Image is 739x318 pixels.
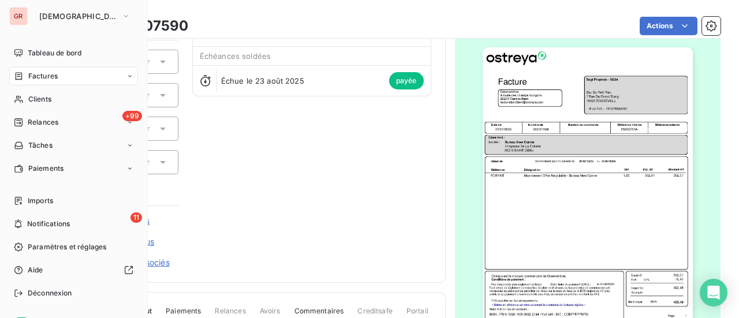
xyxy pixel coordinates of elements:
[28,242,106,252] span: Paramètres et réglages
[28,48,81,58] span: Tableau de bord
[108,16,188,36] h3: 202507590
[28,288,72,298] span: Déconnexion
[9,238,138,256] a: Paramètres et réglages
[389,72,424,89] span: payée
[9,67,138,85] a: Factures
[9,261,138,279] a: Aide
[130,212,142,223] span: 11
[700,279,727,306] div: Open Intercom Messenger
[28,163,64,174] span: Paiements
[39,12,117,21] span: [DEMOGRAPHIC_DATA]
[28,94,51,104] span: Clients
[200,51,271,61] span: Échéances soldées
[9,136,138,155] a: Tâches
[9,113,138,132] a: +99Relances
[28,265,43,275] span: Aide
[221,76,304,85] span: Échue le 23 août 2025
[28,140,53,151] span: Tâches
[9,7,28,25] div: GR
[9,90,138,109] a: Clients
[28,117,58,128] span: Relances
[28,196,53,206] span: Imports
[9,192,138,210] a: Imports
[28,71,58,81] span: Factures
[640,17,697,35] button: Actions
[122,111,142,121] span: +99
[9,159,138,178] a: Paiements
[27,219,70,229] span: Notifications
[9,44,138,62] a: Tableau de bord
